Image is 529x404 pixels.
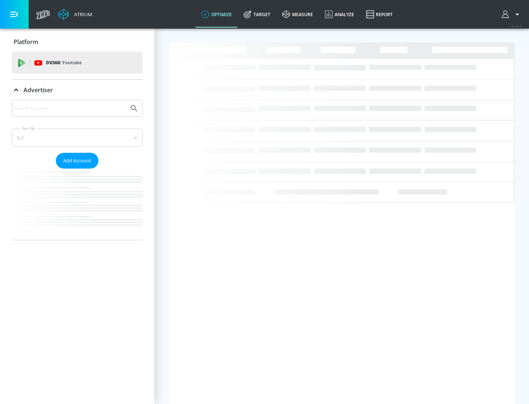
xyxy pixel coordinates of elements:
[62,59,82,66] p: Youtube
[276,1,319,28] a: measure
[24,86,53,94] p: Advertiser
[12,129,143,147] div: A-Z
[195,1,238,28] a: optimize
[511,24,522,28] span: v 4.33.5
[12,32,143,52] div: Platform
[12,80,143,100] div: Advertiser
[15,104,126,113] input: Search by name
[71,11,92,18] div: Atrium
[63,156,91,165] span: Add Account
[14,38,38,46] p: Platform
[12,100,143,240] div: Advertiser
[58,9,92,20] a: Atrium
[21,126,37,131] label: Sort By
[238,1,276,28] a: Target
[360,1,399,28] a: Report
[319,1,360,28] a: Analyze
[12,169,143,240] nav: list of Advertiser
[12,52,143,74] div: DV360: Youtube
[56,153,98,169] button: Add Account
[46,59,82,67] p: DV360:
